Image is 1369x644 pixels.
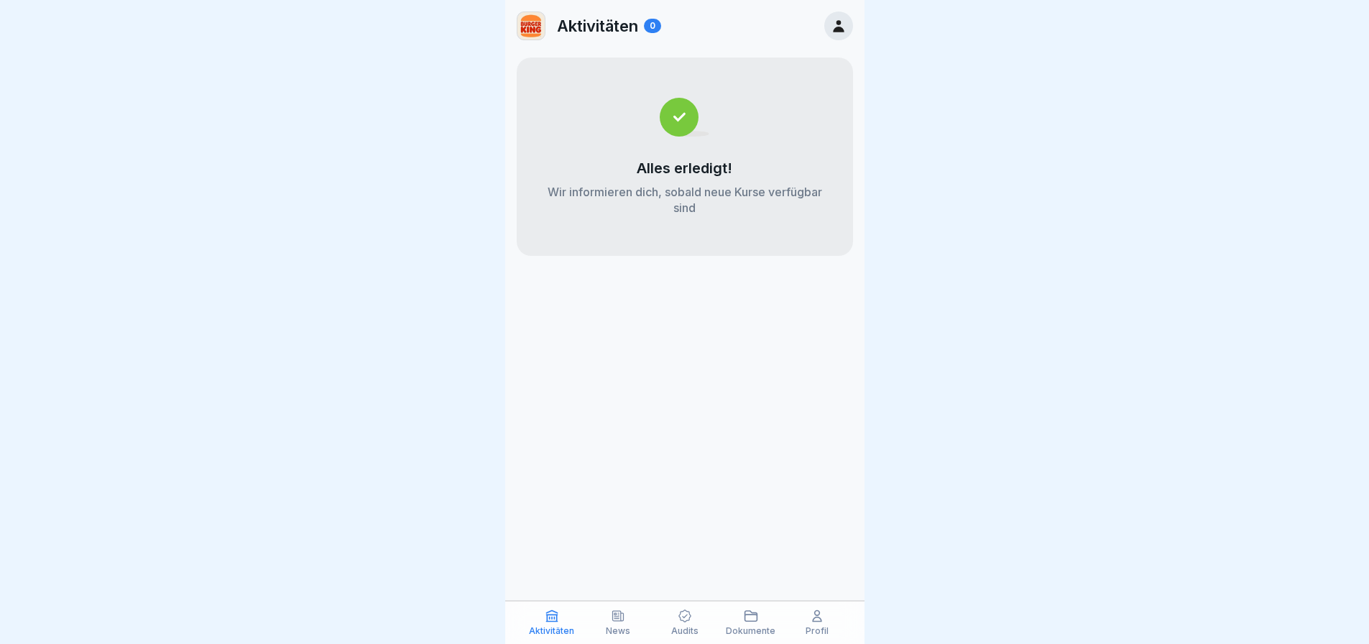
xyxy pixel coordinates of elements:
[557,17,638,35] p: Aktivitäten
[606,626,630,636] p: News
[644,19,661,33] div: 0
[529,626,574,636] p: Aktivitäten
[726,626,775,636] p: Dokumente
[545,184,824,216] p: Wir informieren dich, sobald neue Kurse verfügbar sind
[517,12,545,40] img: w2f18lwxr3adf3talrpwf6id.png
[806,626,829,636] p: Profil
[660,98,709,137] img: completed.svg
[637,160,732,177] p: Alles erledigt!
[671,626,699,636] p: Audits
